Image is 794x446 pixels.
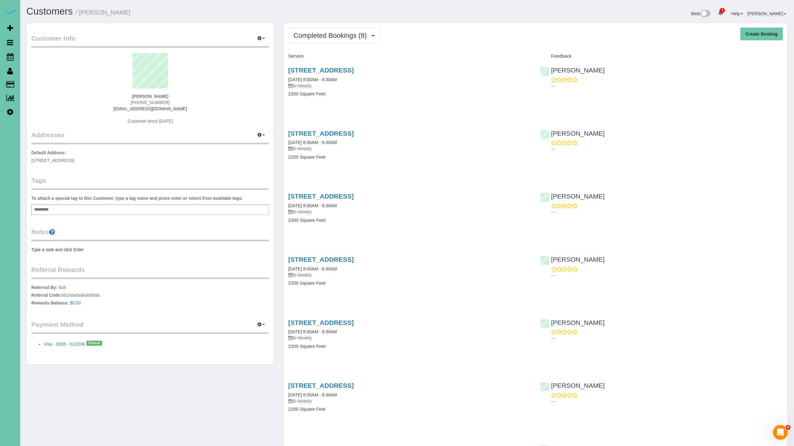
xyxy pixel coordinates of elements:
[540,193,605,200] a: [PERSON_NAME]
[288,67,354,74] a: [STREET_ADDRESS]
[132,94,168,99] strong: [PERSON_NAME]
[114,106,187,111] a: [EMAIL_ADDRESS][DOMAIN_NAME]
[31,158,74,163] span: [STREET_ADDRESS]
[288,28,380,43] button: Completed Bookings (9)
[540,319,605,326] a: [PERSON_NAME]
[288,140,337,145] a: [DATE] 8:00AM - 8:30AM
[720,8,725,13] span: 1
[31,227,269,241] legend: Notes
[31,300,69,306] label: Rewards Balance:
[128,119,173,124] span: Customer since [DATE]
[288,272,531,278] p: Bi-Weekly
[288,329,337,334] a: [DATE] 8:00AM - 8:30AM
[288,266,337,271] a: [DATE] 8:00AM - 8:30AM
[70,300,81,305] a: $0.00
[288,83,531,89] p: Bi-Weekly
[288,281,531,286] h4: 2200 Square Feet
[540,130,605,137] a: [PERSON_NAME]
[31,247,269,253] pre: Type a note and click Enter
[288,77,337,82] a: [DATE] 8:00AM - 8:30AM
[551,209,783,215] p: ---
[715,6,727,20] a: 1
[288,344,531,349] h4: 2200 Square Feet
[288,335,531,341] p: Bi-Weekly
[773,425,788,440] iframe: Intercom live chat
[44,342,85,347] a: Visa - 0393 - 01/2030
[31,195,243,201] label: To attach a special tag to this Customer, type a tag name and press enter or select from availabl...
[288,382,354,389] a: [STREET_ADDRESS]
[551,146,783,152] p: ---
[288,91,531,97] h4: 2200 Square Feet
[59,285,66,290] a: N/A
[288,398,531,404] p: Bi-Weekly
[731,11,743,16] a: Help
[551,83,783,89] p: ---
[87,341,102,346] span: Default
[288,155,531,160] h4: 2200 Square Feet
[540,382,605,389] a: [PERSON_NAME]
[288,256,354,263] a: [STREET_ADDRESS]
[700,10,710,18] img: New interface
[131,100,170,105] span: [PHONE_NUMBER]
[31,320,269,334] legend: Payment Method
[31,284,269,308] p: eb10da0adadd5b8a
[76,9,131,16] small: / [PERSON_NAME]
[691,11,711,16] a: Beta
[551,335,783,341] p: ---
[540,67,605,74] a: [PERSON_NAME]
[288,146,531,152] p: Bi-Weekly
[31,150,66,156] label: Default Address:
[288,54,531,59] h4: Service
[288,392,337,397] a: [DATE] 8:00AM - 8:30AM
[747,11,786,16] a: [PERSON_NAME]
[31,176,269,190] legend: Tags
[540,54,783,59] h4: Feedback
[786,425,791,430] span: 6
[293,32,370,39] span: Completed Bookings (9)
[288,130,354,137] a: [STREET_ADDRESS]
[31,292,61,298] label: Referral Code:
[740,28,783,41] button: Create Booking
[288,203,337,208] a: [DATE] 8:00AM - 8:30AM
[288,193,354,200] a: [STREET_ADDRESS]
[540,256,605,263] a: [PERSON_NAME]
[31,265,269,279] legend: Referral Rewards
[288,319,354,326] a: [STREET_ADDRESS]
[31,34,269,48] legend: Customer Info
[551,398,783,404] p: ---
[288,218,531,223] h4: 2200 Square Feet
[4,6,16,15] img: Automaid Logo
[551,272,783,278] p: ---
[26,6,73,17] a: Customers
[31,284,57,291] label: Referred By:
[288,407,531,412] h4: 2200 Square Feet
[288,209,531,215] p: Bi-Weekly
